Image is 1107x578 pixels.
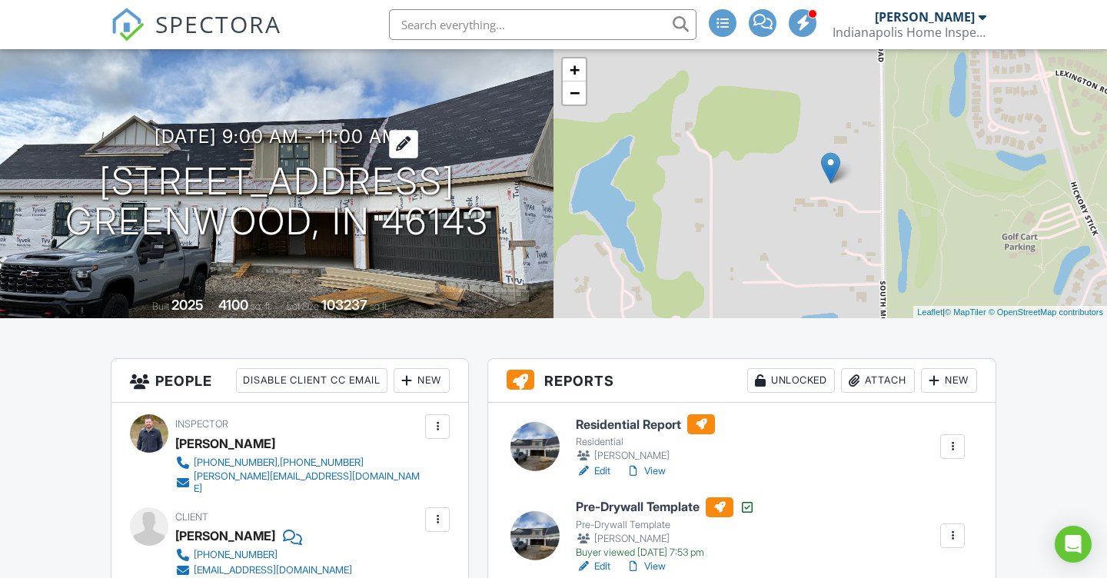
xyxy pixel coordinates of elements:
[171,297,204,313] div: 2025
[152,301,169,312] span: Built
[155,8,281,40] span: SPECTORA
[175,470,421,495] a: [PERSON_NAME][EMAIL_ADDRESS][DOMAIN_NAME]
[175,455,421,470] a: [PHONE_NUMBER],[PHONE_NUMBER]
[194,470,421,495] div: [PERSON_NAME][EMAIL_ADDRESS][DOMAIN_NAME]
[111,21,281,53] a: SPECTORA
[287,301,319,312] span: Lot Size
[913,306,1107,319] div: |
[576,531,755,546] div: [PERSON_NAME]
[321,297,367,313] div: 103237
[175,418,228,430] span: Inspector
[370,301,389,312] span: sq.ft.
[576,546,755,559] div: Buyer viewed [DATE] 7:53 pm
[576,497,755,559] a: Pre-Drywall Template Pre-Drywall Template [PERSON_NAME] Buyer viewed [DATE] 7:53 pm
[194,457,364,469] div: [PHONE_NUMBER],[PHONE_NUMBER]
[175,524,275,547] div: [PERSON_NAME]
[989,307,1103,317] a: © OpenStreetMap contributors
[1055,526,1092,563] div: Open Intercom Messenger
[394,368,450,393] div: New
[626,559,666,574] a: View
[111,8,145,42] img: The Best Home Inspection Software - Spectora
[218,297,248,313] div: 4100
[917,307,942,317] a: Leaflet
[111,359,468,403] h3: People
[626,463,666,479] a: View
[175,432,275,455] div: [PERSON_NAME]
[194,564,352,576] div: [EMAIL_ADDRESS][DOMAIN_NAME]
[945,307,986,317] a: © MapTiler
[875,9,975,25] div: [PERSON_NAME]
[194,549,278,561] div: [PHONE_NUMBER]
[576,519,755,531] div: Pre-Drywall Template
[576,414,715,434] h6: Residential Report
[563,81,586,105] a: Zoom out
[175,547,352,563] a: [PHONE_NUMBER]
[841,368,915,393] div: Attach
[155,126,399,147] h3: [DATE] 9:00 am - 11:00 am
[563,58,586,81] a: Zoom in
[175,511,208,523] span: Client
[576,414,715,463] a: Residential Report Residential [PERSON_NAME]
[65,161,489,243] h1: [STREET_ADDRESS] Greenwood, IN 46143
[576,448,715,463] div: [PERSON_NAME]
[576,559,610,574] a: Edit
[389,9,696,40] input: Search everything...
[175,563,352,578] a: [EMAIL_ADDRESS][DOMAIN_NAME]
[236,368,387,393] div: Disable Client CC Email
[251,301,272,312] span: sq. ft.
[576,497,755,517] h6: Pre-Drywall Template
[747,368,835,393] div: Unlocked
[576,436,715,448] div: Residential
[833,25,986,40] div: Indianapolis Home Inspections
[488,359,996,403] h3: Reports
[576,463,610,479] a: Edit
[921,368,977,393] div: New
